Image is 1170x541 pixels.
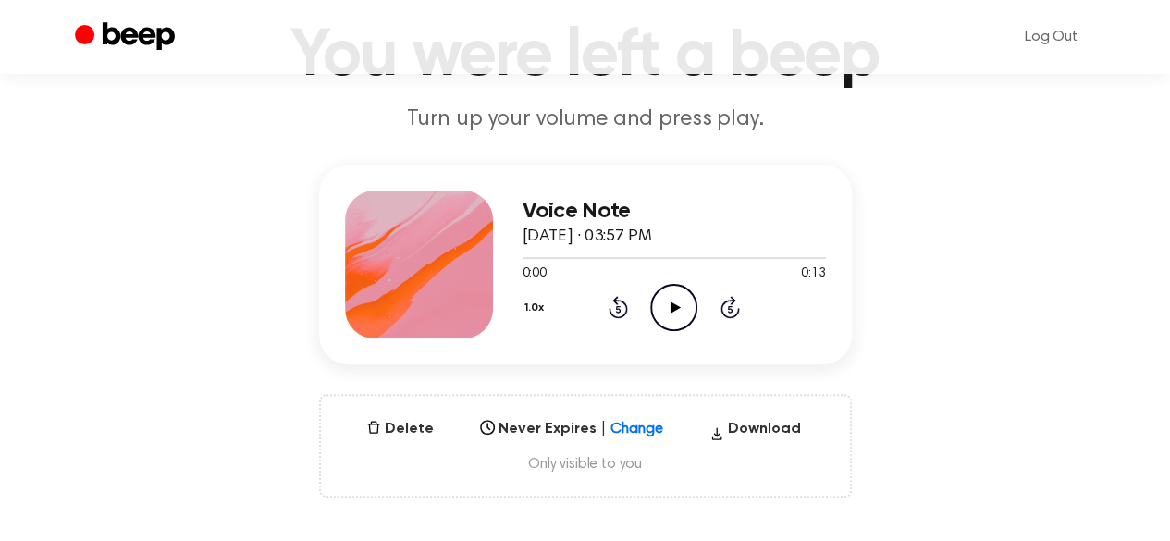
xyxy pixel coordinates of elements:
span: 0:00 [523,264,547,284]
a: Log Out [1006,15,1096,59]
p: Turn up your volume and press play. [230,105,941,135]
span: Only visible to you [343,455,828,473]
a: Beep [75,19,179,55]
span: [DATE] · 03:57 PM [523,228,652,245]
h3: Voice Note [523,199,826,224]
span: 0:13 [801,264,825,284]
button: Download [702,418,808,448]
button: Delete [359,418,441,440]
button: 1.0x [523,292,551,324]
